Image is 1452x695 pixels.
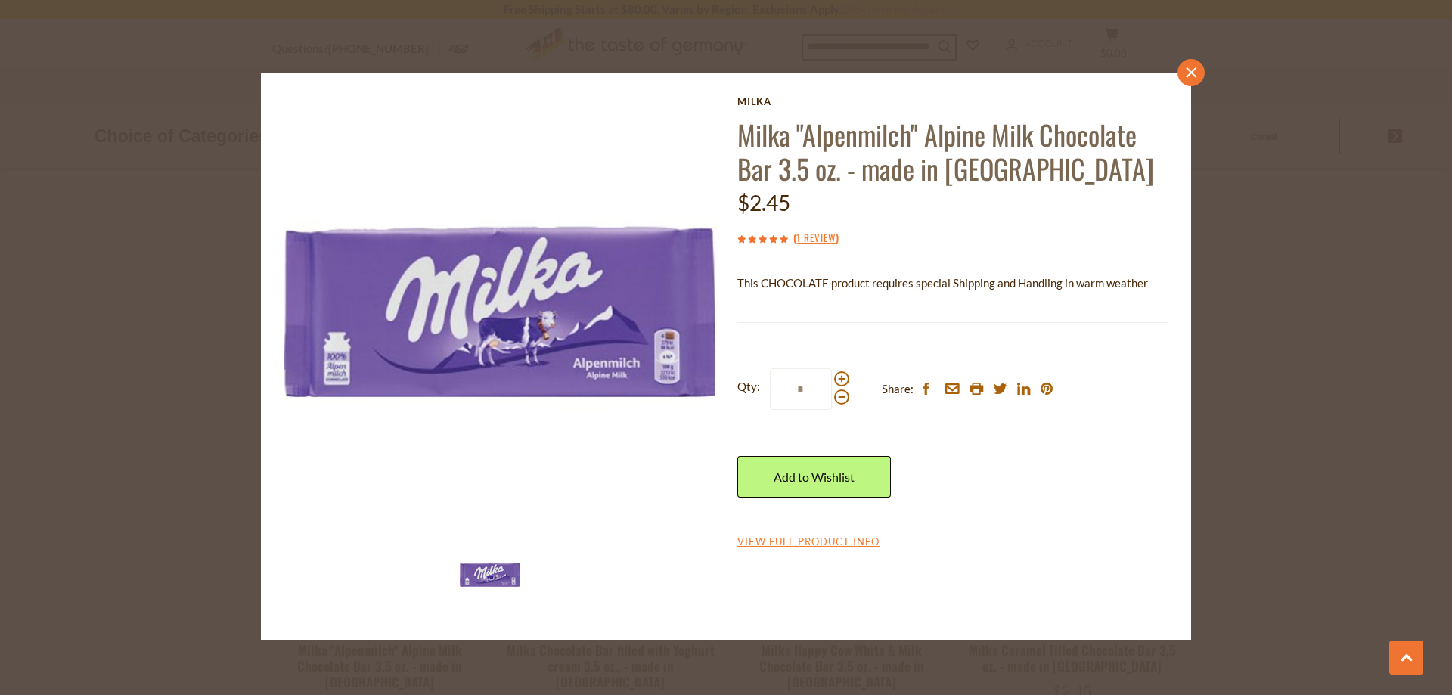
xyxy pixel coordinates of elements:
li: We will ship this product in heat-protective packaging and ice during warm weather months or to w... [752,304,1168,323]
a: Add to Wishlist [737,456,891,498]
img: Milka Alpenmilch Chocolate Bar [284,95,715,527]
span: ( ) [793,230,839,245]
p: This CHOCOLATE product requires special Shipping and Handling in warm weather [737,274,1168,293]
a: View Full Product Info [737,535,880,549]
strong: Qty: [737,377,760,396]
input: Qty: [770,368,832,410]
span: Share: [882,380,914,399]
span: $2.45 [737,190,790,216]
img: Milka Alpenmilch Chocolate Bar [460,545,520,605]
a: Milka [737,95,1168,107]
a: Milka "Alpenmilch" Alpine Milk Chocolate Bar 3.5 oz. - made in [GEOGRAPHIC_DATA] [737,114,1154,188]
a: 1 Review [796,230,836,247]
